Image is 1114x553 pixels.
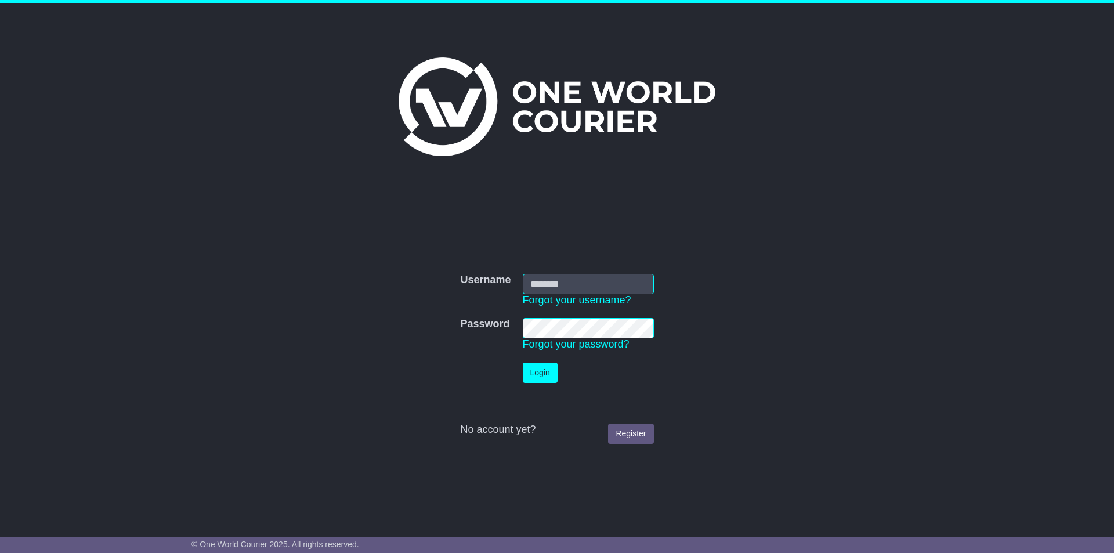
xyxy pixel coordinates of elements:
img: One World [399,57,715,156]
div: No account yet? [460,424,653,436]
span: © One World Courier 2025. All rights reserved. [191,540,359,549]
button: Login [523,363,558,383]
a: Forgot your password? [523,338,630,350]
label: Username [460,274,511,287]
label: Password [460,318,509,331]
a: Forgot your username? [523,294,631,306]
a: Register [608,424,653,444]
